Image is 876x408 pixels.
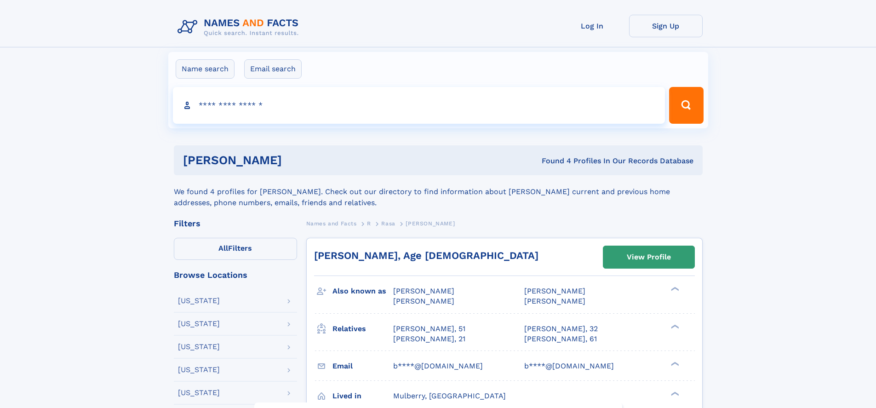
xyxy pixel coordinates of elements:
[332,283,393,299] h3: Also known as
[629,15,703,37] a: Sign Up
[306,218,357,229] a: Names and Facts
[183,155,412,166] h1: [PERSON_NAME]
[381,220,395,227] span: Rasa
[218,244,228,253] span: All
[367,218,371,229] a: R
[367,220,371,227] span: R
[178,389,220,397] div: [US_STATE]
[174,238,297,260] label: Filters
[393,287,454,295] span: [PERSON_NAME]
[524,324,598,334] a: [PERSON_NAME], 32
[393,297,454,305] span: [PERSON_NAME]
[669,286,680,292] div: ❯
[314,250,538,261] a: [PERSON_NAME], Age [DEMOGRAPHIC_DATA]
[332,358,393,374] h3: Email
[555,15,629,37] a: Log In
[174,175,703,208] div: We found 4 profiles for [PERSON_NAME]. Check out our directory to find information about [PERSON_...
[381,218,395,229] a: Rasa
[178,366,220,374] div: [US_STATE]
[524,297,585,305] span: [PERSON_NAME]
[332,321,393,337] h3: Relatives
[524,287,585,295] span: [PERSON_NAME]
[178,343,220,351] div: [US_STATE]
[627,247,671,268] div: View Profile
[669,361,680,367] div: ❯
[244,59,302,79] label: Email search
[669,323,680,329] div: ❯
[669,87,703,124] button: Search Button
[393,391,506,400] span: Mulberry, [GEOGRAPHIC_DATA]
[174,219,297,228] div: Filters
[178,297,220,305] div: [US_STATE]
[393,324,465,334] a: [PERSON_NAME], 51
[173,87,665,124] input: search input
[174,15,306,40] img: Logo Names and Facts
[332,388,393,404] h3: Lived in
[524,334,597,344] a: [PERSON_NAME], 61
[669,391,680,397] div: ❯
[406,220,455,227] span: [PERSON_NAME]
[174,271,297,279] div: Browse Locations
[178,320,220,328] div: [US_STATE]
[412,156,693,166] div: Found 4 Profiles In Our Records Database
[603,246,694,268] a: View Profile
[176,59,235,79] label: Name search
[393,334,465,344] a: [PERSON_NAME], 21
